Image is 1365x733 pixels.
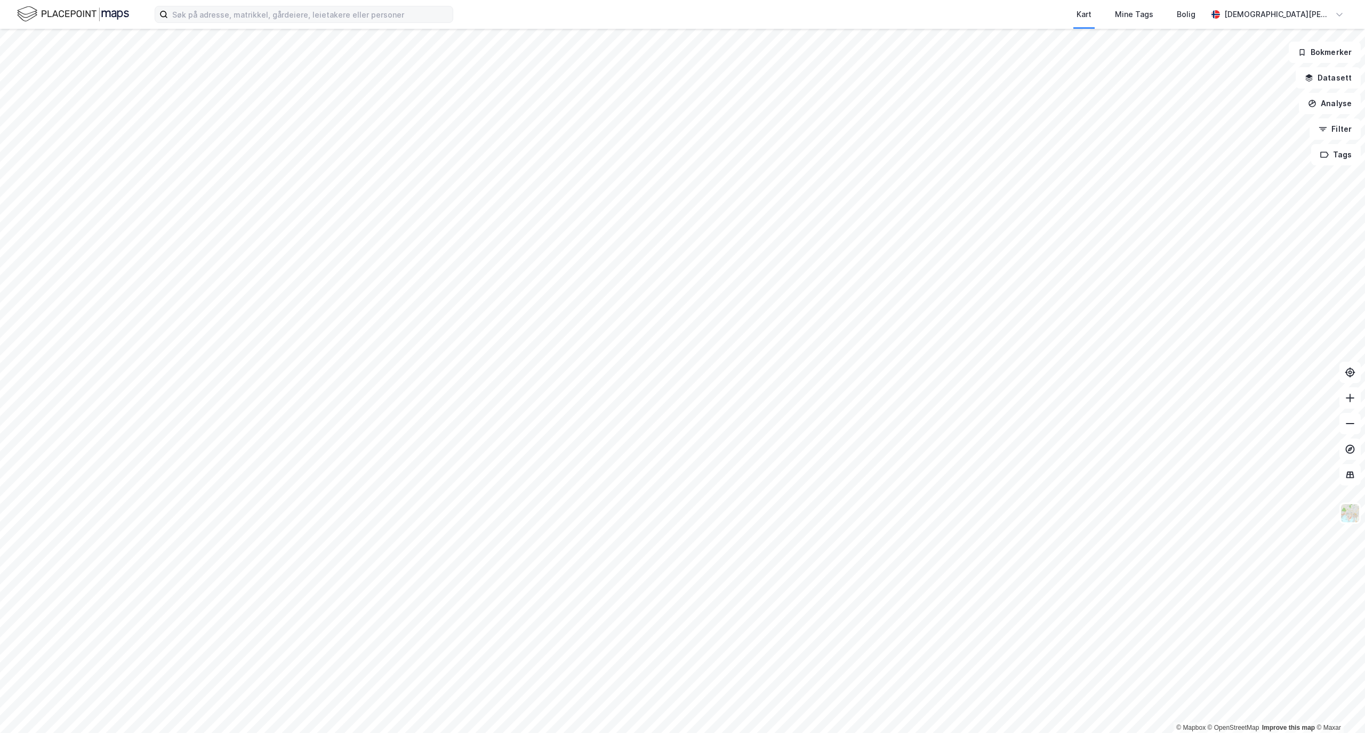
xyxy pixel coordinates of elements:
[1312,682,1365,733] iframe: Chat Widget
[17,5,129,23] img: logo.f888ab2527a4732fd821a326f86c7f29.svg
[1077,8,1091,21] div: Kart
[1177,8,1195,21] div: Bolig
[1115,8,1153,21] div: Mine Tags
[1224,8,1331,21] div: [DEMOGRAPHIC_DATA][PERSON_NAME]
[1312,682,1365,733] div: Kontrollprogram for chat
[168,6,453,22] input: Søk på adresse, matrikkel, gårdeiere, leietakere eller personer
